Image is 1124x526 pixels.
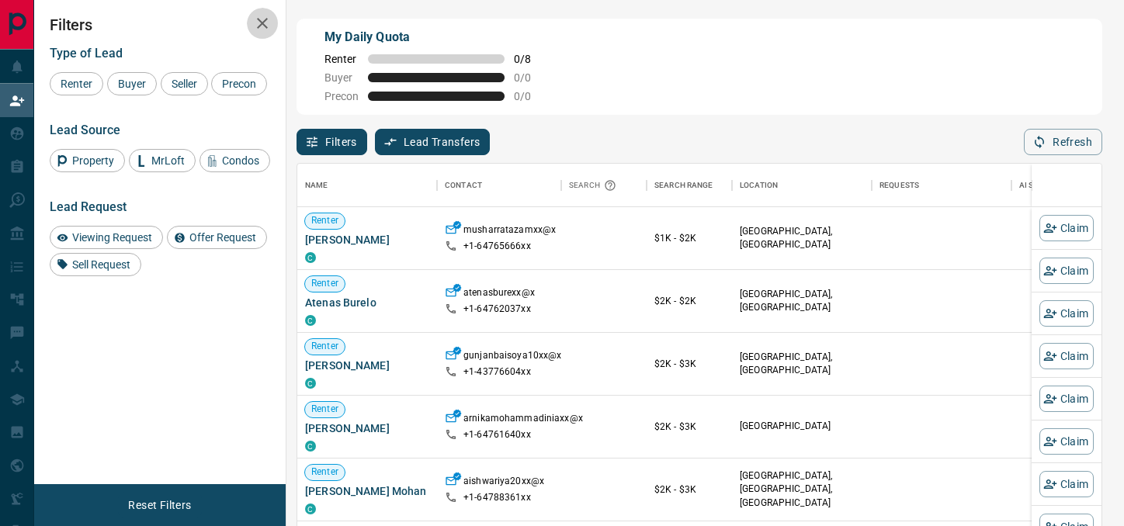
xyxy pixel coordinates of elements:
[305,232,429,247] span: [PERSON_NAME]
[740,469,864,509] p: [GEOGRAPHIC_DATA], [GEOGRAPHIC_DATA], [GEOGRAPHIC_DATA]
[305,378,316,389] div: condos.ca
[199,149,270,172] div: Condos
[305,504,316,514] div: condos.ca
[50,72,103,95] div: Renter
[217,78,262,90] span: Precon
[463,349,561,365] p: gunjanbaisoya10xx@x
[305,252,316,263] div: condos.ca
[305,295,429,310] span: Atenas Burelo
[740,164,778,207] div: Location
[732,164,872,207] div: Location
[740,225,864,251] p: [GEOGRAPHIC_DATA], [GEOGRAPHIC_DATA]
[463,365,531,379] p: +1- 43776604xx
[654,420,724,434] p: $2K - $3K
[217,154,265,167] span: Condos
[297,164,437,207] div: Name
[1024,129,1102,155] button: Refresh
[654,357,724,371] p: $2K - $3K
[50,253,141,276] div: Sell Request
[305,403,345,416] span: Renter
[463,428,531,441] p: +1- 64761640xx
[184,231,262,244] span: Offer Request
[654,483,724,497] p: $2K - $3K
[1039,300,1094,327] button: Claim
[463,286,535,303] p: atenasburexx@x
[740,351,864,377] p: [GEOGRAPHIC_DATA], [GEOGRAPHIC_DATA]
[1039,428,1094,455] button: Claim
[146,154,190,167] span: MrLoft
[55,78,98,90] span: Renter
[647,164,732,207] div: Search Range
[305,214,345,227] span: Renter
[324,90,359,102] span: Precon
[305,483,429,499] span: [PERSON_NAME] Mohan
[1039,471,1094,497] button: Claim
[1039,258,1094,284] button: Claim
[167,226,267,249] div: Offer Request
[107,72,157,95] div: Buyer
[67,258,136,271] span: Sell Request
[654,231,724,245] p: $1K - $2K
[463,240,531,253] p: +1- 64765666xx
[324,71,359,84] span: Buyer
[463,412,583,428] p: arnikamohammadiniaxx@x
[514,53,548,65] span: 0 / 8
[305,358,429,373] span: [PERSON_NAME]
[50,226,163,249] div: Viewing Request
[50,123,120,137] span: Lead Source
[1039,386,1094,412] button: Claim
[463,223,556,240] p: musharratazamxx@x
[654,164,713,207] div: Search Range
[50,46,123,61] span: Type of Lead
[305,277,345,290] span: Renter
[514,71,548,84] span: 0 / 0
[305,465,345,479] span: Renter
[211,72,267,95] div: Precon
[305,315,316,326] div: condos.ca
[305,164,328,207] div: Name
[463,303,531,316] p: +1- 64762037xx
[437,164,561,207] div: Contact
[50,16,270,34] h2: Filters
[872,164,1011,207] div: Requests
[1039,215,1094,241] button: Claim
[305,420,429,436] span: [PERSON_NAME]
[305,340,345,353] span: Renter
[324,28,548,47] p: My Daily Quota
[305,441,316,452] div: condos.ca
[740,288,864,314] p: [GEOGRAPHIC_DATA], [GEOGRAPHIC_DATA]
[297,129,367,155] button: Filters
[324,53,359,65] span: Renter
[166,78,203,90] span: Seller
[50,149,125,172] div: Property
[67,231,158,244] span: Viewing Request
[161,72,208,95] div: Seller
[514,90,548,102] span: 0 / 0
[113,78,151,90] span: Buyer
[1039,343,1094,369] button: Claim
[654,294,724,308] p: $2K - $2K
[50,199,127,214] span: Lead Request
[463,491,531,504] p: +1- 64788361xx
[375,129,491,155] button: Lead Transfers
[879,164,919,207] div: Requests
[129,149,196,172] div: MrLoft
[463,475,544,491] p: aishwariya20xx@x
[67,154,120,167] span: Property
[118,492,201,518] button: Reset Filters
[445,164,482,207] div: Contact
[569,164,620,207] div: Search
[740,420,864,433] p: [GEOGRAPHIC_DATA]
